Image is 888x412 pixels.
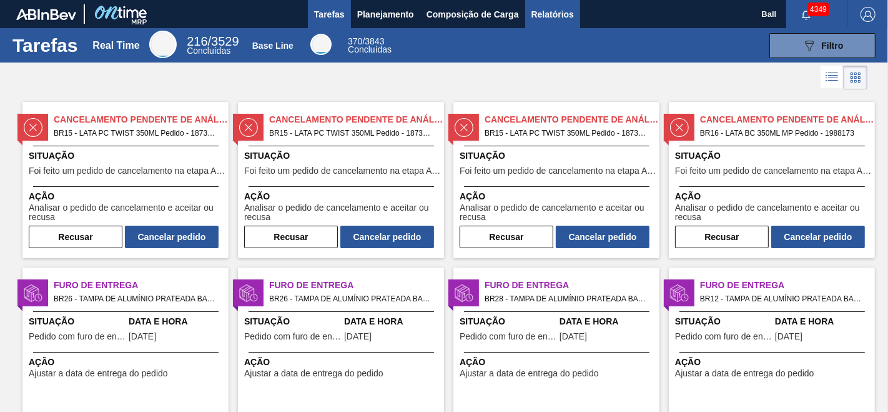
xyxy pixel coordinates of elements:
span: Cancelamento Pendente de Análise [269,113,444,126]
span: Situação [460,149,656,163]
span: Planejamento [357,7,414,22]
span: Situação [29,149,225,163]
button: Filtro [769,33,876,58]
div: Base Line [348,38,392,54]
div: Real Time [92,40,139,51]
span: Pedido com furo de entrega [244,332,341,341]
div: Real Time [187,36,239,55]
span: BR15 - LATA PC TWIST 350ML Pedido - 1873066 [485,126,649,140]
img: TNhmsLtSVTkK8tSr43FrP2fwEKptu5GPRR3wAAAABJRU5ErkJggg== [16,9,76,20]
span: Foi feito um pedido de cancelamento na etapa Aguardando Faturamento [29,166,225,176]
img: status [670,118,689,137]
img: Logout [861,7,876,22]
span: Ação [675,190,872,203]
button: Cancelar pedido [340,226,434,248]
button: Notificações [786,6,826,23]
span: Ação [675,356,872,369]
span: Foi feito um pedido de cancelamento na etapa Aguardando Faturamento [675,166,872,176]
span: Filtro [822,41,844,51]
span: Composição de Carga [427,7,519,22]
span: Tarefas [314,7,345,22]
button: Recusar [675,226,769,248]
span: BR12 - TAMPA DE ALUMÍNIO PRATEADA BALL CDL Pedido - 1994815 [700,292,865,306]
span: Analisar o pedido de cancelamento e aceitar ou recusa [675,203,872,223]
span: Cancelamento Pendente de Análise [54,113,229,126]
span: Situação [244,149,441,163]
span: Pedido com furo de entrega [29,332,126,341]
img: status [239,118,258,137]
span: Data e Hora [344,315,441,328]
span: Ação [244,356,441,369]
span: Ajustar a data de entrega do pedido [460,369,599,378]
button: Cancelar pedido [125,226,219,248]
span: 216 [187,34,207,48]
span: Relatórios [531,7,574,22]
span: BR26 - TAMPA DE ALUMÍNIO PRATEADA BALL CDL Pedido - 1993060 [54,292,219,306]
div: Completar tarefa: 29786846 [460,223,649,248]
span: 4349 [807,3,829,16]
div: Base Line [252,41,294,51]
span: Analisar o pedido de cancelamento e aceitar ou recusa [244,203,441,223]
span: Concluídas [187,46,230,56]
div: Visão em Lista [821,66,844,89]
img: status [670,284,689,303]
span: Concluídas [348,44,392,54]
span: Situação [675,315,772,328]
img: status [455,284,473,303]
span: Ação [29,190,225,203]
button: Recusar [29,226,122,248]
span: Situação [675,149,872,163]
span: Pedido com furo de entrega [675,332,772,341]
div: Base Line [310,34,332,55]
span: Furo de Entrega [54,279,229,292]
span: BR15 - LATA PC TWIST 350ML Pedido - 1873065 [269,126,434,140]
span: Data e Hora [775,315,872,328]
span: BR26 - TAMPA DE ALUMÍNIO PRATEADA BALL CDL Pedido - 1993061 [269,292,434,306]
span: Ajustar a data de entrega do pedido [29,369,168,378]
span: Situação [460,315,556,328]
span: Ação [244,190,441,203]
div: Visão em Cards [844,66,867,89]
span: Pedido com furo de entrega [460,332,556,341]
button: Cancelar pedido [771,226,865,248]
span: Situação [29,315,126,328]
span: Ação [460,190,656,203]
span: / 3843 [348,36,384,46]
div: Completar tarefa: 29786824 [244,223,434,248]
span: BR15 - LATA PC TWIST 350ML Pedido - 1873064 [54,126,219,140]
span: Ajustar a data de entrega do pedido [675,369,814,378]
div: Completar tarefa: 29786823 [29,223,219,248]
span: 15/08/2025, [344,332,372,341]
span: Cancelamento Pendente de Análise [700,113,875,126]
span: 18/08/2025, [129,332,156,341]
span: Ação [29,356,225,369]
button: Recusar [244,226,338,248]
span: Data e Hora [129,315,225,328]
span: Ajustar a data de entrega do pedido [244,369,383,378]
span: Data e Hora [560,315,656,328]
span: BR28 - TAMPA DE ALUMÍNIO PRATEADA BALL CDL Pedido - 1988828 [485,292,649,306]
span: Ação [460,356,656,369]
button: Cancelar pedido [556,226,649,248]
span: 19/08/2025, [560,332,587,341]
button: Recusar [460,226,553,248]
span: / 3529 [187,34,239,48]
img: status [455,118,473,137]
span: Furo de Entrega [269,279,444,292]
span: 370 [348,36,362,46]
div: Completar tarefa: 29786847 [675,223,865,248]
img: status [24,118,42,137]
span: Cancelamento Pendente de Análise [485,113,659,126]
span: 19/08/2025, [775,332,802,341]
span: Analisar o pedido de cancelamento e aceitar ou recusa [460,203,656,223]
span: Situação [244,315,341,328]
span: Analisar o pedido de cancelamento e aceitar ou recusa [29,203,225,223]
h1: Tarefas [12,38,78,53]
span: Foi feito um pedido de cancelamento na etapa Aguardando Faturamento [244,166,441,176]
span: BR16 - LATA BC 350ML MP Pedido - 1988173 [700,126,865,140]
span: Furo de Entrega [700,279,875,292]
img: status [239,284,258,303]
span: Foi feito um pedido de cancelamento na etapa Aguardando Faturamento [460,166,656,176]
span: Furo de Entrega [485,279,659,292]
img: status [24,284,42,303]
